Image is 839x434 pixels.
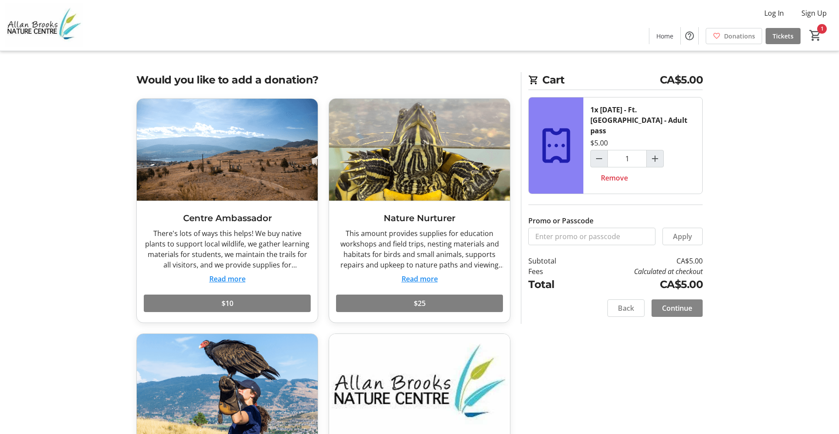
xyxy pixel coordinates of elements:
[336,295,503,312] button: $25
[209,274,246,284] button: Read more
[656,31,673,41] span: Home
[673,231,692,242] span: Apply
[681,27,698,45] button: Help
[647,150,663,167] button: Increment by one
[336,228,503,270] div: This amount provides supplies for education workshops and field trips, nesting materials and habi...
[144,228,311,270] div: There's lots of ways this helps! We buy native plants to support local wildlife, we gather learni...
[144,212,311,225] h3: Centre Ambassador
[773,31,794,41] span: Tickets
[329,99,510,201] img: Nature Nurturer
[662,303,692,313] span: Continue
[528,72,703,90] h2: Cart
[5,3,83,47] img: Allan Brooks Nature Centre's Logo
[607,150,647,167] input: August 29th - Ft. BC Wildlife Park - Adult pass Quantity
[652,299,703,317] button: Continue
[591,150,607,167] button: Decrement by one
[137,99,318,201] img: Centre Ambassador
[706,28,762,44] a: Donations
[144,295,311,312] button: $10
[649,28,680,44] a: Home
[222,298,233,309] span: $10
[136,72,510,88] h2: Would you like to add a donation?
[528,215,593,226] label: Promo or Passcode
[660,72,703,88] span: CA$5.00
[757,6,791,20] button: Log In
[590,104,695,136] div: 1x [DATE] - Ft. [GEOGRAPHIC_DATA] - Adult pass
[607,299,645,317] button: Back
[579,277,703,292] td: CA$5.00
[336,212,503,225] h3: Nature Nurturer
[724,31,755,41] span: Donations
[764,8,784,18] span: Log In
[601,173,628,183] span: Remove
[579,256,703,266] td: CA$5.00
[618,303,634,313] span: Back
[590,169,638,187] button: Remove
[590,138,608,148] div: $5.00
[662,228,703,245] button: Apply
[402,274,438,284] button: Read more
[528,277,579,292] td: Total
[528,256,579,266] td: Subtotal
[794,6,834,20] button: Sign Up
[579,266,703,277] td: Calculated at checkout
[414,298,426,309] span: $25
[528,228,655,245] input: Enter promo or passcode
[766,28,801,44] a: Tickets
[801,8,827,18] span: Sign Up
[528,266,579,277] td: Fees
[808,28,823,43] button: Cart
